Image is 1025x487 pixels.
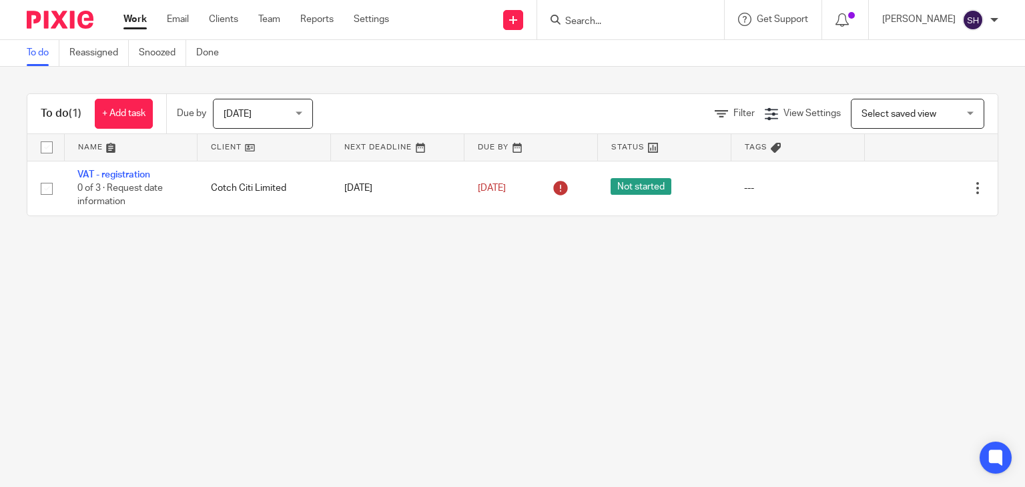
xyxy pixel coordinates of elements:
[139,40,186,66] a: Snoozed
[95,99,153,129] a: + Add task
[69,108,81,119] span: (1)
[224,109,252,119] span: [DATE]
[27,40,59,66] a: To do
[744,181,851,195] div: ---
[478,183,506,193] span: [DATE]
[177,107,206,120] p: Due by
[611,178,671,195] span: Not started
[209,13,238,26] a: Clients
[167,13,189,26] a: Email
[745,143,767,151] span: Tags
[198,161,331,215] td: Cotch Citi Limited
[757,15,808,24] span: Get Support
[258,13,280,26] a: Team
[783,109,841,118] span: View Settings
[77,183,163,207] span: 0 of 3 · Request date information
[354,13,389,26] a: Settings
[331,161,464,215] td: [DATE]
[882,13,956,26] p: [PERSON_NAME]
[27,11,93,29] img: Pixie
[962,9,984,31] img: svg%3E
[196,40,229,66] a: Done
[41,107,81,121] h1: To do
[862,109,936,119] span: Select saved view
[300,13,334,26] a: Reports
[69,40,129,66] a: Reassigned
[733,109,755,118] span: Filter
[77,170,150,179] a: VAT - registration
[564,16,684,28] input: Search
[123,13,147,26] a: Work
